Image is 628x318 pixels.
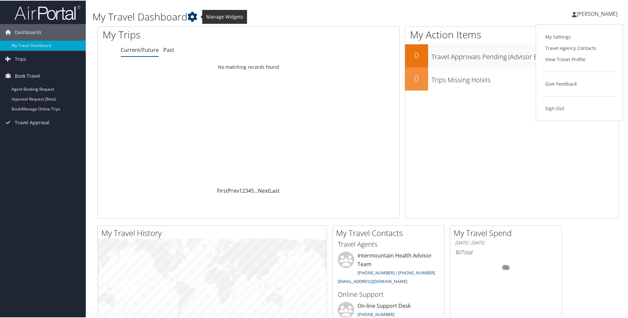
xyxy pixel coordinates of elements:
a: Give Feedback [543,78,616,89]
a: [EMAIL_ADDRESS][DOMAIN_NAME] [338,278,407,284]
span: Dashboards [15,23,42,40]
h6: [DATE] - [DATE] [455,239,557,245]
a: 3 [245,186,248,194]
a: [PERSON_NAME] [572,3,624,23]
a: 0Travel Approvals Pending (Advisor Booked) [405,44,619,67]
h2: My Travel Spend [454,227,562,238]
h2: 0 [405,72,428,83]
a: Travel Agency Contacts [543,42,616,53]
a: 5 [251,186,254,194]
h3: Online Support [338,289,439,298]
a: Last [269,186,280,194]
a: 0Trips Missing Hotels [405,67,619,90]
span: Manage Widgets [202,9,247,23]
h2: My Travel History [101,227,327,238]
h3: Travel Approvals Pending (Advisor Booked) [431,48,619,61]
h1: My Action Items [405,27,619,41]
span: Trips [15,50,26,67]
img: airportal-logo.png [15,4,80,20]
a: View Travel Profile [543,53,616,64]
a: Next [258,186,269,194]
h2: My Travel Contacts [336,227,444,238]
h3: Trips Missing Hotels [431,71,619,84]
a: 1 [239,186,242,194]
a: Prev [228,186,239,194]
span: [PERSON_NAME] [577,10,617,17]
a: 4 [248,186,251,194]
h1: My Trips [103,27,269,41]
a: Current/Future [121,46,159,53]
span: $0 [455,248,461,255]
span: … [254,186,258,194]
a: [PHONE_NUMBER] [358,311,394,317]
a: [PHONE_NUMBER] / [PHONE_NUMBER] [358,269,435,275]
td: No matching records found [98,60,399,72]
h2: 0 [405,49,428,60]
span: Book Travel [15,67,40,84]
a: First [217,186,228,194]
h1: My Travel Dashboard [92,9,447,23]
a: Past [163,46,174,53]
span: Travel Approval [15,114,49,130]
h6: Total [455,248,557,255]
h3: Travel Agents [338,239,439,248]
a: My Settings [543,31,616,42]
li: Intermountain Health Advisor Team [334,251,443,286]
a: 2 [242,186,245,194]
tspan: 0% [503,265,509,269]
a: Sign Out [543,102,616,113]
